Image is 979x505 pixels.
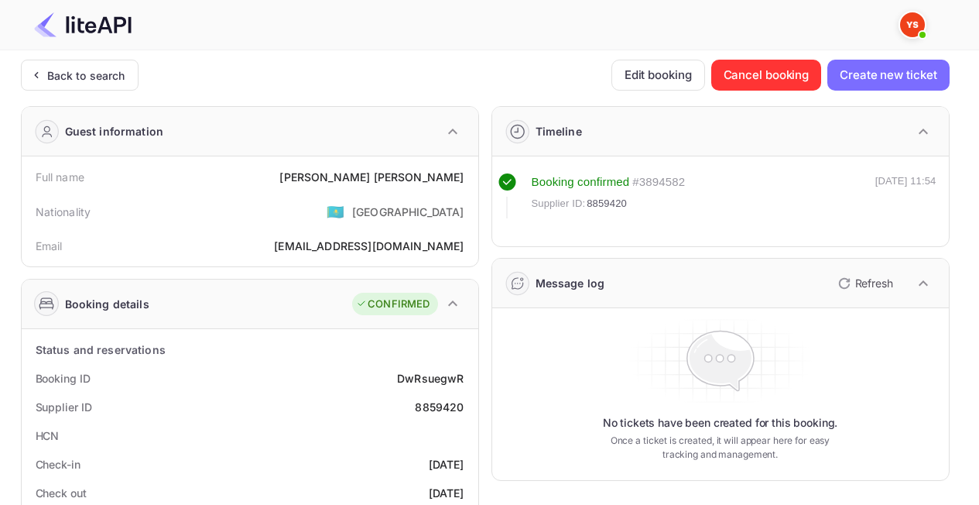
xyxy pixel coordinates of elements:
[598,434,843,462] p: Once a ticket is created, it will appear here for easy tracking and management.
[36,204,91,220] div: Nationality
[36,169,84,185] div: Full name
[36,485,87,501] div: Check out
[429,456,464,472] div: [DATE]
[36,456,80,472] div: Check-in
[34,12,132,37] img: LiteAPI Logo
[397,370,464,386] div: DwRsuegwR
[603,415,838,431] p: No tickets have been created for this booking.
[415,399,464,415] div: 8859420
[587,196,627,211] span: 8859420
[36,428,60,444] div: HCN
[900,12,925,37] img: Yandex Support
[855,275,893,291] p: Refresh
[356,297,430,312] div: CONFIRMED
[65,123,164,139] div: Guest information
[36,342,166,358] div: Status and reservations
[632,173,685,191] div: # 3894582
[611,60,705,91] button: Edit booking
[875,173,936,218] div: [DATE] 11:54
[36,238,63,254] div: Email
[829,271,899,296] button: Refresh
[532,173,630,191] div: Booking confirmed
[36,399,92,415] div: Supplier ID
[352,204,464,220] div: [GEOGRAPHIC_DATA]
[65,296,149,312] div: Booking details
[711,60,822,91] button: Cancel booking
[36,370,91,386] div: Booking ID
[279,169,464,185] div: [PERSON_NAME] [PERSON_NAME]
[47,67,125,84] div: Back to search
[536,123,582,139] div: Timeline
[536,275,605,291] div: Message log
[532,196,586,211] span: Supplier ID:
[429,485,464,501] div: [DATE]
[827,60,949,91] button: Create new ticket
[327,198,344,225] span: United States
[274,238,464,254] div: [EMAIL_ADDRESS][DOMAIN_NAME]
